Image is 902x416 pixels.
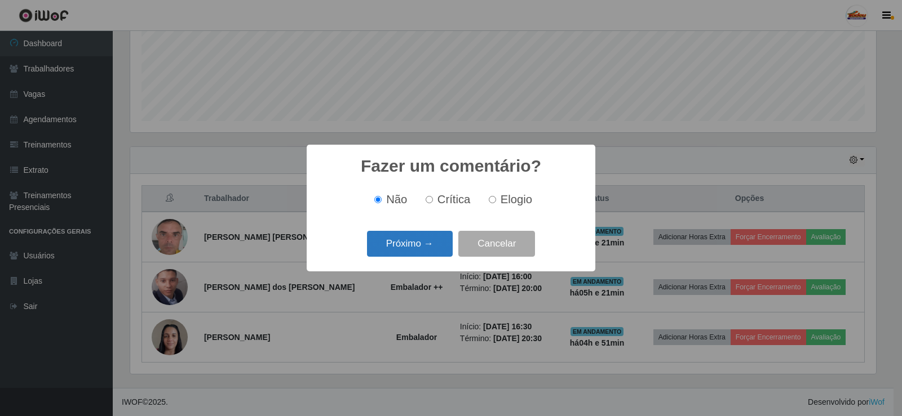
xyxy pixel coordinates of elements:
[367,231,453,257] button: Próximo →
[386,193,407,205] span: Não
[426,196,433,203] input: Crítica
[374,196,382,203] input: Não
[361,156,541,176] h2: Fazer um comentário?
[458,231,535,257] button: Cancelar
[489,196,496,203] input: Elogio
[437,193,471,205] span: Crítica
[501,193,532,205] span: Elogio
